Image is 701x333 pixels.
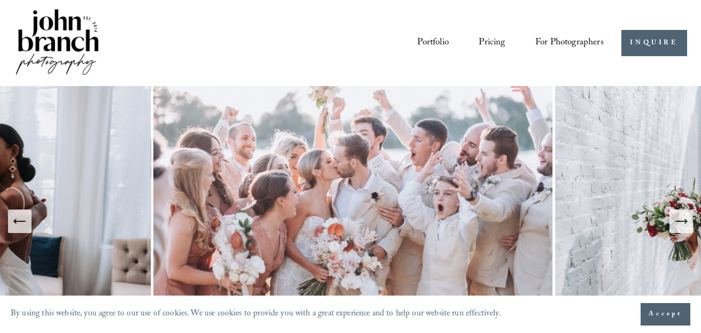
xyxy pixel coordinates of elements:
button: Next Slide [669,210,693,233]
button: Previous Slide [8,210,32,233]
a: folder dropdown [535,33,604,53]
span: Accept [649,309,682,320]
img: John Branch IV Photography [14,7,100,79]
a: INQUIRE [621,30,687,56]
p: By using this website, you agree to our use of cookies. We use cookies to provide you with a grea... [11,306,501,322]
a: Portfolio [417,33,449,53]
span: For Photographers [535,34,604,52]
a: Pricing [479,33,505,53]
button: Accept [641,303,690,326]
